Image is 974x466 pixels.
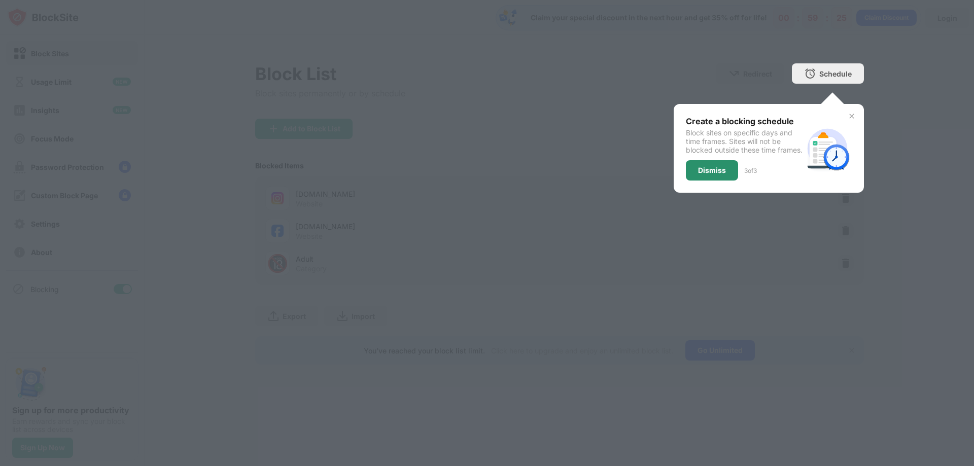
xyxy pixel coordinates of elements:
div: Schedule [819,69,852,78]
div: Create a blocking schedule [686,116,803,126]
div: 3 of 3 [744,167,757,174]
div: Dismiss [698,166,726,174]
div: Block sites on specific days and time frames. Sites will not be blocked outside these time frames. [686,128,803,154]
img: x-button.svg [848,112,856,120]
img: schedule.svg [803,124,852,173]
